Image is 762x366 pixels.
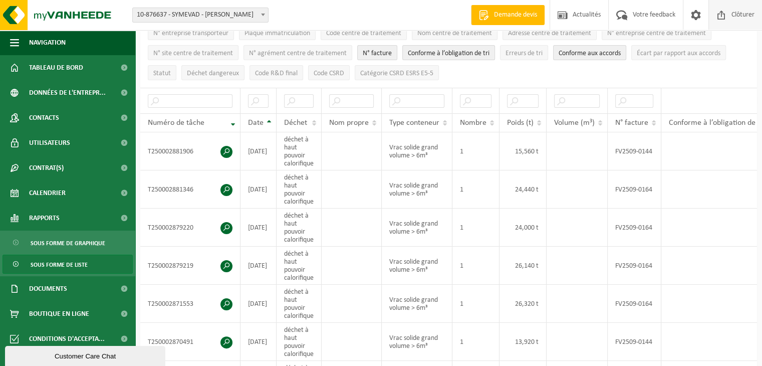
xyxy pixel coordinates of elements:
td: déchet à haut pouvoir calorifique [277,132,322,170]
span: Navigation [29,30,66,55]
td: 26,140 t [499,247,547,285]
span: Code R&D final [255,70,298,77]
td: FV2509-0144 [608,323,661,361]
span: N° agrément centre de traitement [249,50,347,57]
span: Déchet dangereux [187,70,239,77]
span: Sous forme de graphique [31,234,105,253]
td: 24,440 t [499,170,547,209]
span: Tableau de bord [29,55,83,80]
td: déchet à haut pouvoir calorifique [277,247,322,285]
span: Type conteneur [389,119,439,127]
span: Demande devis [491,10,540,20]
span: Nom propre [329,119,369,127]
td: Vrac solide grand volume > 6m³ [382,132,452,170]
button: N° entreprise transporteurN° entreprise transporteur: Activate to sort [148,25,234,40]
button: Déchet dangereux : Activate to sort [181,65,244,80]
span: N° facture [363,50,392,57]
button: Erreurs de triErreurs de tri: Activate to sort [500,45,548,60]
span: Nom centre de traitement [417,30,492,37]
button: N° factureN° facture: Activate to sort [357,45,397,60]
a: Demande devis [471,5,545,25]
span: Erreurs de tri [505,50,543,57]
button: Code R&D finalCode R&amp;D final: Activate to sort [249,65,303,80]
td: déchet à haut pouvoir calorifique [277,323,322,361]
span: Adresse centre de traitement [508,30,591,37]
button: Écart par rapport aux accordsÉcart par rapport aux accords: Activate to sort [631,45,726,60]
span: N° site centre de traitement [153,50,233,57]
td: 1 [452,323,499,361]
td: Vrac solide grand volume > 6m³ [382,170,452,209]
span: Statut [153,70,171,77]
span: Documents [29,276,67,301]
span: Calendrier [29,180,66,206]
button: Conforme aux accords : Activate to sort [553,45,626,60]
button: Conforme à l’obligation de tri : Activate to sort [402,45,495,60]
span: Déchet [284,119,307,127]
span: Plaque immatriculation [244,30,310,37]
span: Conforme à l’obligation de tri [408,50,489,57]
td: [DATE] [240,170,277,209]
span: Conforme aux accords [559,50,621,57]
td: 1 [452,247,499,285]
td: 15,560 t [499,132,547,170]
td: 1 [452,132,499,170]
span: Poids (t) [507,119,534,127]
td: [DATE] [240,209,277,247]
span: Boutique en ligne [29,301,89,326]
button: Code CSRDCode CSRD: Activate to sort [308,65,350,80]
td: Vrac solide grand volume > 6m³ [382,285,452,323]
td: FV2509-0164 [608,247,661,285]
td: [DATE] [240,285,277,323]
span: Conditions d'accepta... [29,326,105,351]
button: StatutStatut: Activate to sort [148,65,176,80]
td: [DATE] [240,132,277,170]
span: Contacts [29,105,59,130]
button: N° agrément centre de traitementN° agrément centre de traitement: Activate to sort [243,45,352,60]
a: Sous forme de graphique [3,233,133,252]
span: Utilisateurs [29,130,70,155]
td: 1 [452,209,499,247]
td: T250002871553 [140,285,240,323]
iframe: chat widget [5,344,167,366]
span: Date [248,119,264,127]
td: 24,000 t [499,209,547,247]
td: 1 [452,170,499,209]
span: Code centre de traitement [326,30,401,37]
td: déchet à haut pouvoir calorifique [277,209,322,247]
span: 10-876637 - SYMEVAD - EVIN MALMAISON [133,8,268,22]
td: [DATE] [240,323,277,361]
td: Vrac solide grand volume > 6m³ [382,209,452,247]
span: Numéro de tâche [148,119,204,127]
button: Catégorie CSRD ESRS E5-5Catégorie CSRD ESRS E5-5: Activate to sort [355,65,439,80]
span: N° entreprise transporteur [153,30,228,37]
span: Nombre [460,119,486,127]
span: Catégorie CSRD ESRS E5-5 [360,70,433,77]
td: déchet à haut pouvoir calorifique [277,170,322,209]
td: T250002879219 [140,247,240,285]
td: T250002881346 [140,170,240,209]
a: Sous forme de liste [3,255,133,274]
td: FV2509-0164 [608,285,661,323]
td: T250002881906 [140,132,240,170]
button: Plaque immatriculationPlaque immatriculation: Activate to sort [239,25,316,40]
td: Vrac solide grand volume > 6m³ [382,323,452,361]
td: 13,920 t [499,323,547,361]
td: FV2509-0164 [608,170,661,209]
button: N° site centre de traitementN° site centre de traitement: Activate to sort [148,45,238,60]
span: Contrat(s) [29,155,64,180]
button: Adresse centre de traitementAdresse centre de traitement: Activate to sort [502,25,597,40]
span: Volume (m³) [554,119,595,127]
span: 10-876637 - SYMEVAD - EVIN MALMAISON [132,8,269,23]
td: FV2509-0144 [608,132,661,170]
td: T250002879220 [140,209,240,247]
td: déchet à haut pouvoir calorifique [277,285,322,323]
button: N° entreprise centre de traitementN° entreprise centre de traitement: Activate to sort [602,25,711,40]
td: [DATE] [240,247,277,285]
button: Code centre de traitementCode centre de traitement: Activate to sort [321,25,407,40]
td: Vrac solide grand volume > 6m³ [382,247,452,285]
span: Sous forme de liste [31,255,88,274]
td: 26,320 t [499,285,547,323]
td: T250002870491 [140,323,240,361]
span: Code CSRD [314,70,344,77]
